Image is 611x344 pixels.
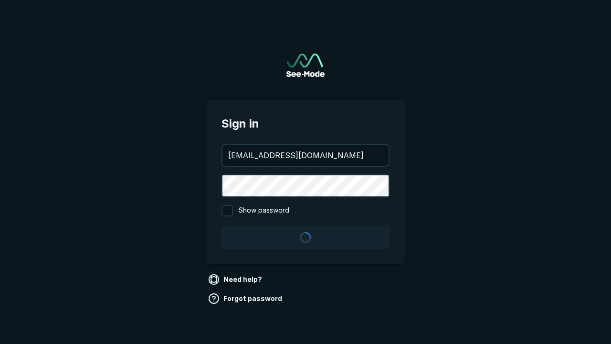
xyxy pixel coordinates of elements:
span: Show password [239,205,289,216]
a: Go to sign in [286,54,325,77]
span: Sign in [221,115,390,132]
a: Forgot password [206,291,286,306]
input: your@email.com [222,145,389,166]
img: See-Mode Logo [286,54,325,77]
a: Need help? [206,272,266,287]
